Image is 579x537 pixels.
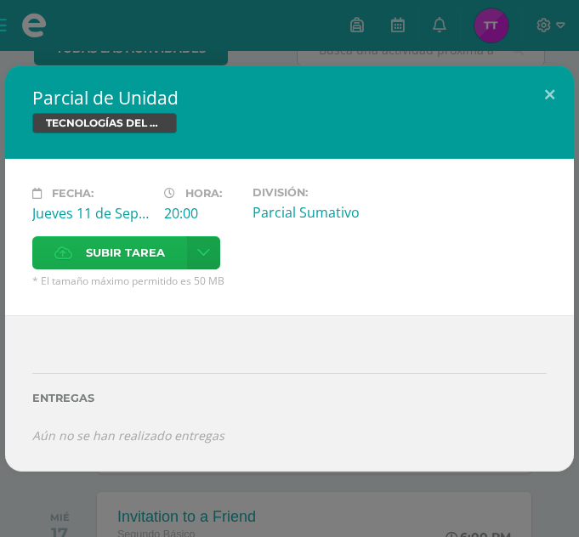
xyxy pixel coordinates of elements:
[253,186,371,199] label: División:
[32,204,150,223] div: Jueves 11 de Septiembre
[185,187,222,200] span: Hora:
[164,204,239,223] div: 20:00
[32,86,547,110] h2: Parcial de Unidad
[32,113,177,133] span: TECNOLOGÍAS DEL APRENDIZAJE Y LA COMUNICACIÓN
[86,237,165,268] span: Subir tarea
[525,65,574,123] button: Close (Esc)
[32,392,547,404] label: Entregas
[52,187,94,200] span: Fecha:
[32,274,547,288] span: * El tamaño máximo permitido es 50 MB
[253,203,371,222] div: Parcial Sumativo
[32,427,224,444] i: Aún no se han realizado entregas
